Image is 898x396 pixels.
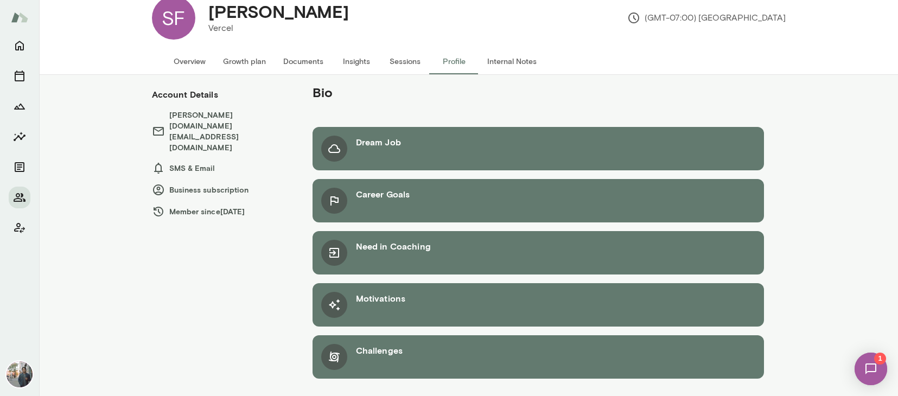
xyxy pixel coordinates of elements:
[275,48,332,74] button: Documents
[152,162,291,175] h6: SMS & Email
[332,48,381,74] button: Insights
[356,136,401,149] h6: Dream Job
[208,22,349,35] p: Vercel
[9,65,30,87] button: Sessions
[313,84,677,101] h5: Bio
[9,126,30,148] button: Insights
[152,88,218,101] h6: Account Details
[381,48,430,74] button: Sessions
[356,240,431,253] h6: Need in Coaching
[356,344,403,357] h6: Challenges
[152,183,291,196] h6: Business subscription
[11,7,28,28] img: Mento
[627,11,786,24] p: (GMT-07:00) [GEOGRAPHIC_DATA]
[9,95,30,117] button: Growth Plan
[9,156,30,178] button: Documents
[9,35,30,56] button: Home
[152,205,291,218] h6: Member since [DATE]
[430,48,479,74] button: Profile
[9,217,30,239] button: Client app
[479,48,545,74] button: Internal Notes
[7,361,33,387] img: Gene Lee
[356,188,410,201] h6: Career Goals
[9,187,30,208] button: Members
[214,48,275,74] button: Growth plan
[356,292,406,305] h6: Motivations
[208,1,349,22] h4: [PERSON_NAME]
[165,48,214,74] button: Overview
[152,110,291,153] h6: [PERSON_NAME][DOMAIN_NAME][EMAIL_ADDRESS][DOMAIN_NAME]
